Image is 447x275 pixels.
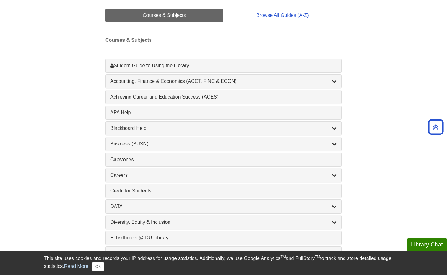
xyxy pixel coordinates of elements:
a: Browse All Guides (A-Z) [223,9,342,22]
a: Careers [110,172,337,179]
a: Back to Top [426,123,445,131]
a: Achieving Career and Education Success (ACES) [110,93,337,101]
a: DATA [110,203,337,210]
a: Student Guide to Using the Library [110,62,337,69]
a: APA Help [110,109,337,116]
a: Courses & Subjects [105,9,223,22]
a: English & Communications (ENGL & COMM) [110,250,337,257]
a: Diversity, Equity & Inclusion [110,219,337,226]
a: Credo for Students [110,187,337,195]
button: Close [92,262,104,271]
a: Accounting, Finance & Economics (ACCT, FINC & ECON) [110,78,337,85]
a: Blackboard Help [110,125,337,132]
sup: TM [315,255,320,259]
a: Read More [64,264,88,269]
sup: TM [280,255,286,259]
a: E-Textbooks @ DU Library [110,234,337,242]
h2: Courses & Subjects [105,37,342,45]
button: Library Chat [407,238,447,251]
a: Capstones [110,156,337,163]
a: Business (BUSN) [110,140,337,148]
div: This site uses cookies and records your IP address for usage statistics. Additionally, we use Goo... [44,255,403,271]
